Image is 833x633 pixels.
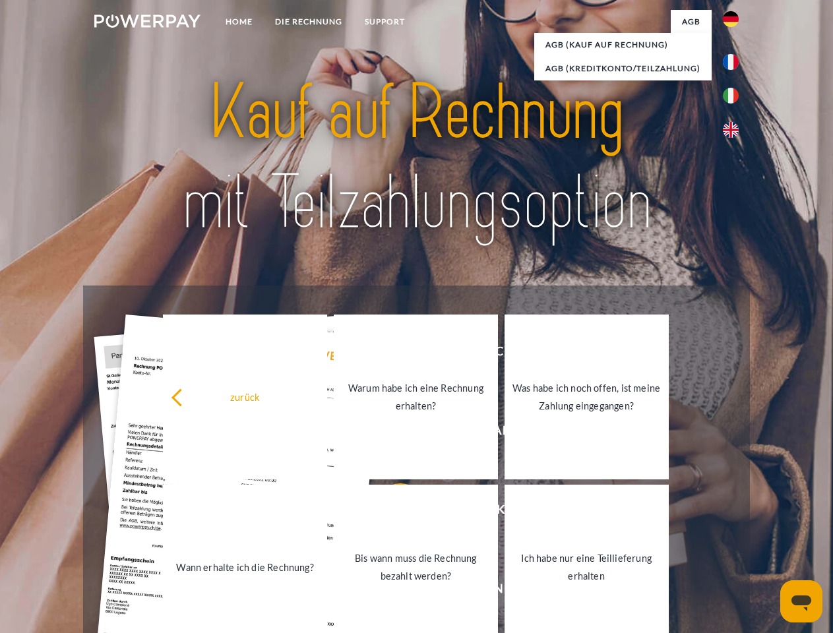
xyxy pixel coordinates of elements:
div: Bis wann muss die Rechnung bezahlt werden? [342,549,490,585]
iframe: Schaltfläche zum Öffnen des Messaging-Fensters [780,580,822,622]
a: Was habe ich noch offen, ist meine Zahlung eingegangen? [505,315,669,479]
a: DIE RECHNUNG [264,10,354,34]
a: Home [214,10,264,34]
div: Warum habe ich eine Rechnung erhalten? [342,379,490,415]
div: Ich habe nur eine Teillieferung erhalten [512,549,661,585]
img: title-powerpay_de.svg [126,63,707,253]
div: Was habe ich noch offen, ist meine Zahlung eingegangen? [512,379,661,415]
img: fr [723,54,739,70]
a: AGB (Kreditkonto/Teilzahlung) [534,57,712,80]
img: it [723,88,739,104]
a: agb [671,10,712,34]
img: logo-powerpay-white.svg [94,15,201,28]
div: Wann erhalte ich die Rechnung? [171,558,319,576]
img: de [723,11,739,27]
img: en [723,122,739,138]
a: AGB (Kauf auf Rechnung) [534,33,712,57]
div: zurück [171,388,319,406]
a: SUPPORT [354,10,416,34]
